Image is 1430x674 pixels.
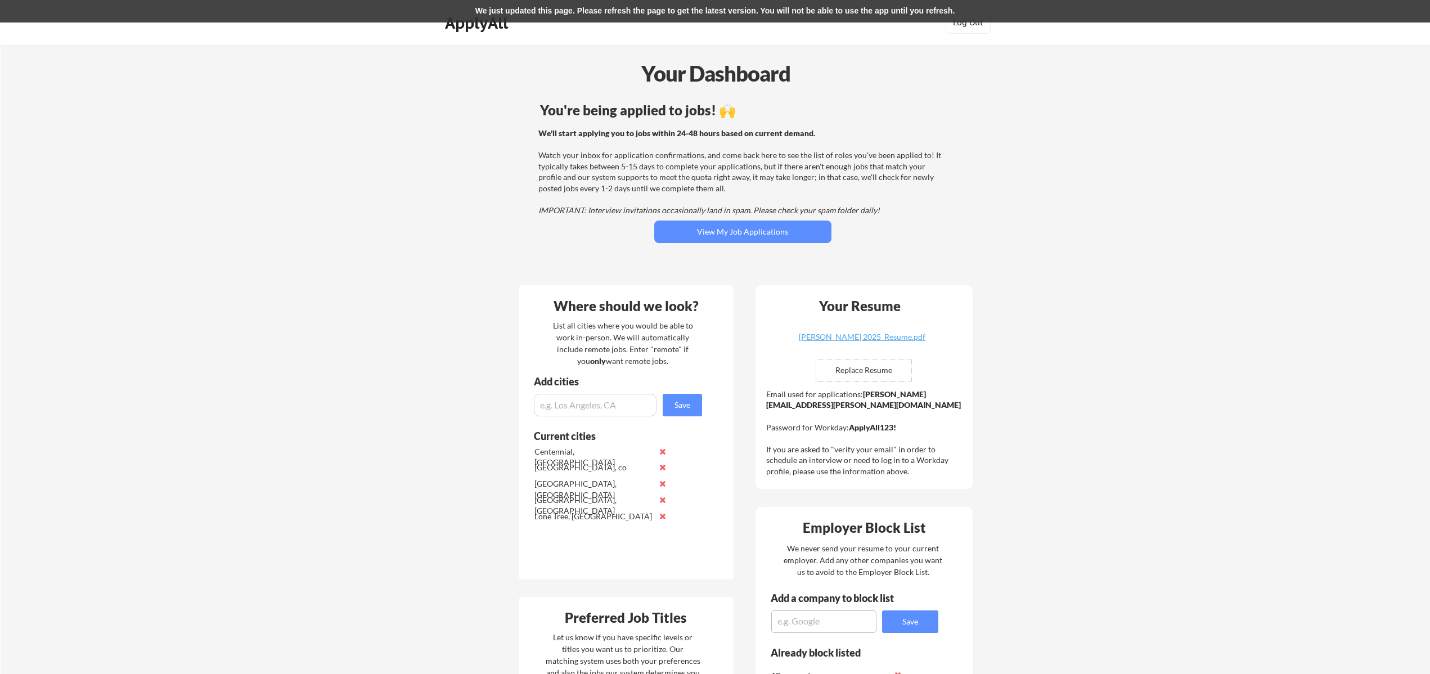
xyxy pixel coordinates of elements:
div: Lone Tree, [GEOGRAPHIC_DATA] [534,511,653,522]
div: Current cities [534,431,690,441]
div: Employer Block List [760,521,969,534]
button: Log Out [946,11,991,34]
em: IMPORTANT: Interview invitations occasionally land in spam. Please check your spam folder daily! [538,205,880,215]
button: Save [882,610,938,633]
div: [GEOGRAPHIC_DATA], co [534,462,653,473]
strong: We'll start applying you to jobs within 24-48 hours based on current demand. [538,128,815,138]
div: Centennial, [GEOGRAPHIC_DATA] [534,446,653,468]
div: [PERSON_NAME] 2025_Resume.pdf [795,333,929,341]
div: [GEOGRAPHIC_DATA], [GEOGRAPHIC_DATA] [534,495,653,516]
div: Add cities [534,376,705,387]
button: View My Job Applications [654,221,831,243]
div: List all cities where you would be able to work in-person. We will automatically include remote j... [546,320,700,367]
div: Already block listed [771,648,923,658]
strong: ApplyAll123! [849,423,896,432]
a: [PERSON_NAME] 2025_Resume.pdf [795,333,929,351]
div: Add a company to block list [771,593,911,603]
div: [GEOGRAPHIC_DATA], [GEOGRAPHIC_DATA] [534,478,653,500]
div: Where should we look? [521,299,731,313]
div: Watch your inbox for application confirmations, and come back here to see the list of roles you'v... [538,128,944,216]
button: Save [663,394,702,416]
div: Preferred Job Titles [521,611,731,624]
strong: only [590,356,606,366]
div: Email used for applications: Password for Workday: If you are asked to "verify your email" in ord... [766,389,965,477]
div: Your Resume [804,299,916,313]
div: ApplyAll [445,14,511,33]
strong: [PERSON_NAME][EMAIL_ADDRESS][PERSON_NAME][DOMAIN_NAME] [766,389,961,410]
div: We never send your resume to your current employer. Add any other companies you want us to avoid ... [783,542,943,578]
div: Your Dashboard [1,57,1430,89]
div: You're being applied to jobs! 🙌 [540,104,946,117]
input: e.g. Los Angeles, CA [534,394,656,416]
